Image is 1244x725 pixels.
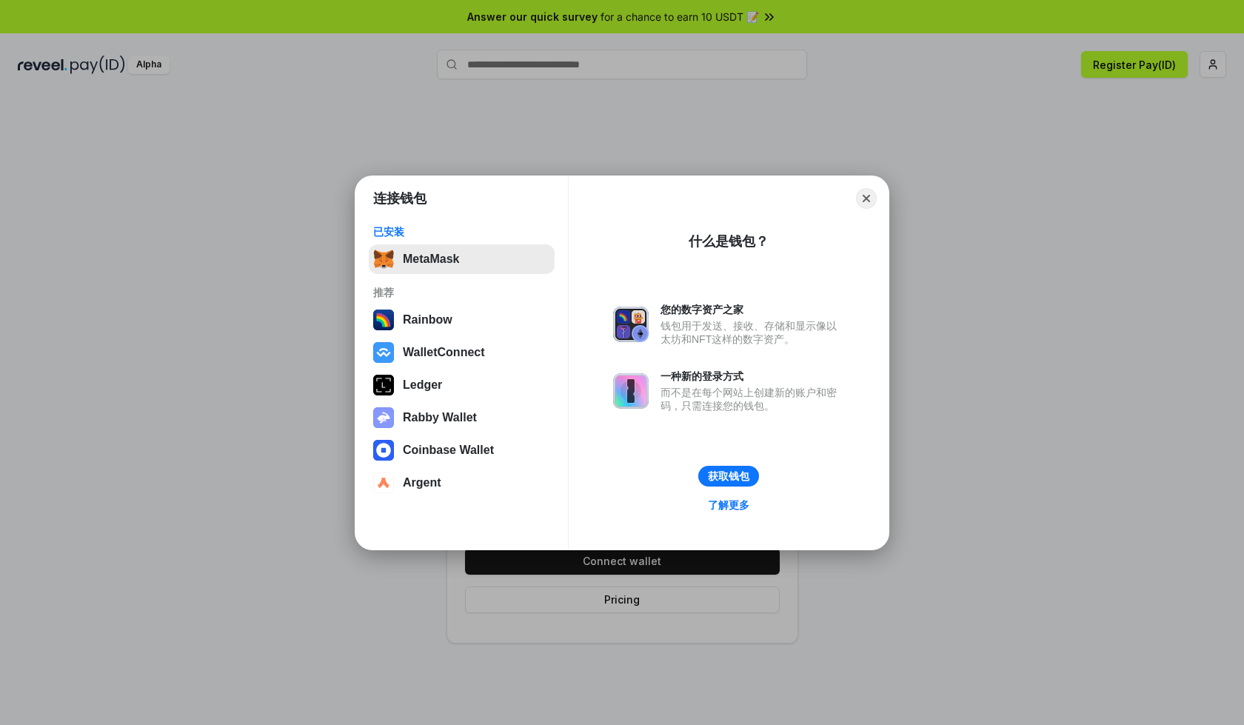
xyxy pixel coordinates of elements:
[369,338,555,367] button: WalletConnect
[613,373,649,409] img: svg+xml,%3Csvg%20xmlns%3D%22http%3A%2F%2Fwww.w3.org%2F2000%2Fsvg%22%20fill%3D%22none%22%20viewBox...
[661,319,844,346] div: 钱包用于发送、接收、存储和显示像以太坊和NFT这样的数字资产。
[661,303,844,316] div: 您的数字资产之家
[613,307,649,342] img: svg+xml,%3Csvg%20xmlns%3D%22http%3A%2F%2Fwww.w3.org%2F2000%2Fsvg%22%20fill%3D%22none%22%20viewBox...
[373,472,394,493] img: svg+xml,%3Csvg%20width%3D%2228%22%20height%3D%2228%22%20viewBox%3D%220%200%2028%2028%22%20fill%3D...
[708,498,749,512] div: 了解更多
[661,386,844,412] div: 而不是在每个网站上创建新的账户和密码，只需连接您的钱包。
[373,190,427,207] h1: 连接钱包
[369,244,555,274] button: MetaMask
[708,470,749,483] div: 获取钱包
[369,468,555,498] button: Argent
[369,403,555,432] button: Rabby Wallet
[373,407,394,428] img: svg+xml,%3Csvg%20xmlns%3D%22http%3A%2F%2Fwww.w3.org%2F2000%2Fsvg%22%20fill%3D%22none%22%20viewBox...
[689,233,769,250] div: 什么是钱包？
[856,188,877,209] button: Close
[403,444,494,457] div: Coinbase Wallet
[403,253,459,266] div: MetaMask
[403,378,442,392] div: Ledger
[403,313,452,327] div: Rainbow
[373,310,394,330] img: svg+xml,%3Csvg%20width%3D%22120%22%20height%3D%22120%22%20viewBox%3D%220%200%20120%20120%22%20fil...
[373,342,394,363] img: svg+xml,%3Csvg%20width%3D%2228%22%20height%3D%2228%22%20viewBox%3D%220%200%2028%2028%22%20fill%3D...
[661,370,844,383] div: 一种新的登录方式
[698,466,759,487] button: 获取钱包
[369,305,555,335] button: Rainbow
[373,225,550,238] div: 已安装
[369,435,555,465] button: Coinbase Wallet
[373,286,550,299] div: 推荐
[373,375,394,395] img: svg+xml,%3Csvg%20xmlns%3D%22http%3A%2F%2Fwww.w3.org%2F2000%2Fsvg%22%20width%3D%2228%22%20height%3...
[373,440,394,461] img: svg+xml,%3Csvg%20width%3D%2228%22%20height%3D%2228%22%20viewBox%3D%220%200%2028%2028%22%20fill%3D...
[369,370,555,400] button: Ledger
[403,476,441,490] div: Argent
[403,346,485,359] div: WalletConnect
[373,249,394,270] img: svg+xml,%3Csvg%20fill%3D%22none%22%20height%3D%2233%22%20viewBox%3D%220%200%2035%2033%22%20width%...
[699,495,758,515] a: 了解更多
[403,411,477,424] div: Rabby Wallet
